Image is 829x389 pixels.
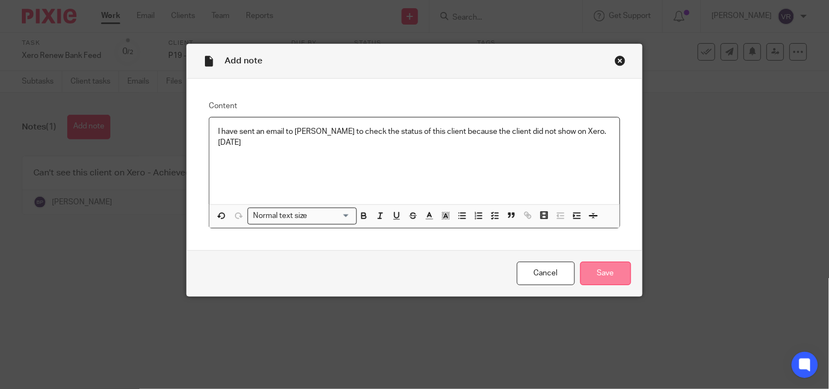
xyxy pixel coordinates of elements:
div: Search for option [248,208,357,225]
span: Normal text size [250,210,310,222]
p: I have sent an email to [PERSON_NAME] to check the status of this client because the client did n... [218,126,610,149]
span: Add note [225,56,262,65]
div: Close this dialog window [615,55,626,66]
input: Search for option [311,210,350,222]
input: Save [580,262,631,285]
a: Cancel [517,262,575,285]
label: Content [209,101,620,111]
